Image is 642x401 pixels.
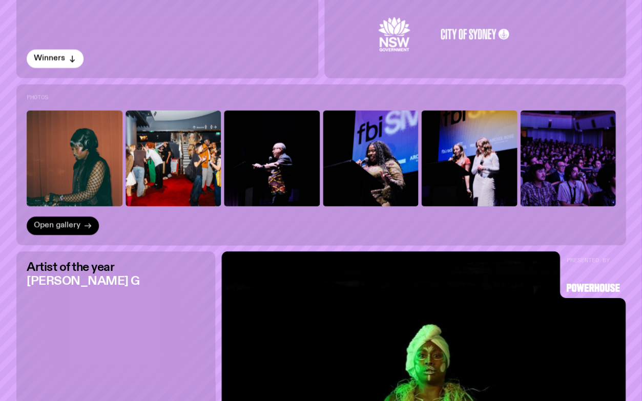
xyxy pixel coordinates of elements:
h2: Artist of the year [27,262,140,273]
button: Winners [27,50,84,68]
img: fbi.radio Managing Directors Andrea Gavrilovic and Deirdre Fogarty stand at the lectern in the au... [421,111,517,206]
a: Open gallery [27,217,99,235]
img: A picture of a crowd of people talking and drinking. [126,111,221,206]
h2: Photos [27,95,615,100]
h4: Presented by [566,258,619,263]
h3: [PERSON_NAME] G [27,276,140,287]
img: Ify stands at the lectern holding a microphone in the auditorium. Behind her is a large screen wi... [323,111,419,206]
img: A photograph of a seated crowd in the City Recital Hall. [520,111,616,206]
img: Uncle Michael West stands at the lectern in the auditorium. [224,111,320,206]
span: Winners [34,55,65,62]
img: A photo of Attu mixing on DJ decks [27,111,122,206]
span: Open gallery [34,222,80,229]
